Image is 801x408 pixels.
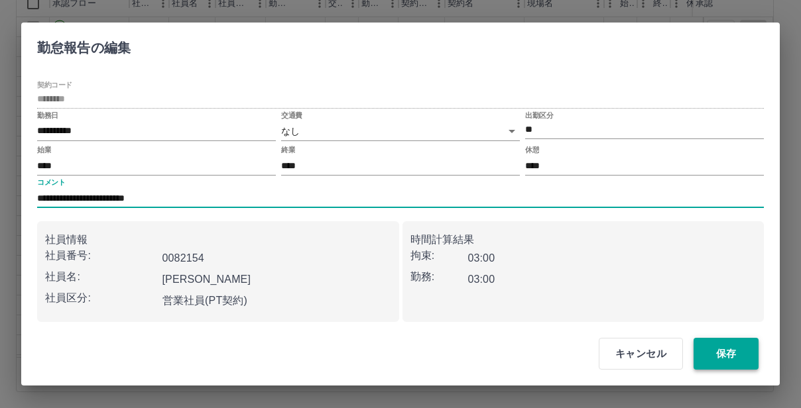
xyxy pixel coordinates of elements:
[525,110,553,120] label: 出勤区分
[37,110,58,120] label: 勤務日
[37,79,72,89] label: 契約コード
[467,274,495,285] b: 03:00
[37,145,51,155] label: 始業
[467,252,495,264] b: 03:00
[410,232,757,248] p: 時間計算結果
[45,269,157,285] p: 社員名:
[281,110,302,120] label: 交通費
[162,274,251,285] b: [PERSON_NAME]
[525,145,539,155] label: 休憩
[162,252,204,264] b: 0082154
[45,232,391,248] p: 社員情報
[162,295,248,306] b: 営業社員(PT契約)
[45,290,157,306] p: 社員区分:
[281,122,520,141] div: なし
[281,145,295,155] label: 終業
[410,269,468,285] p: 勤務:
[599,338,683,370] button: キャンセル
[410,248,468,264] p: 拘束:
[21,23,147,68] h2: 勤怠報告の編集
[37,178,65,187] label: コメント
[694,338,759,370] button: 保存
[45,248,157,264] p: 社員番号:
